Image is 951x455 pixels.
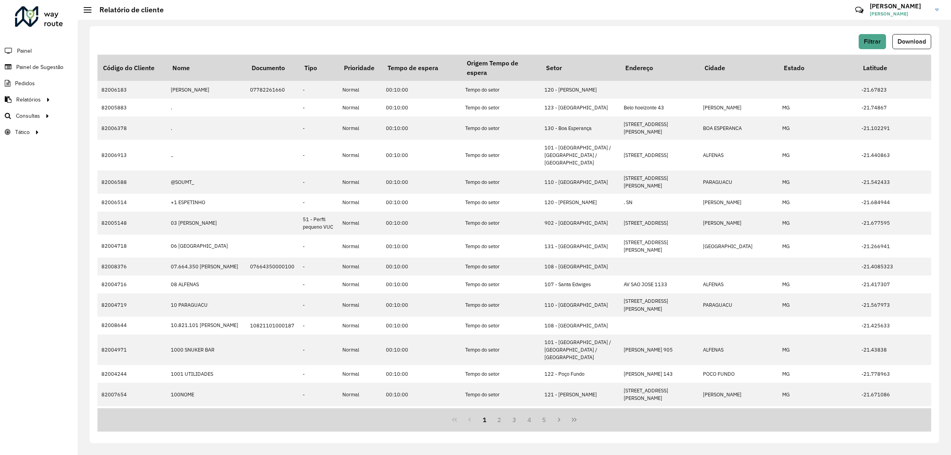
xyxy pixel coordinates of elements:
button: 1 [477,412,492,427]
td: Normal [338,365,382,383]
td: [PERSON_NAME] [699,383,778,406]
td: 10821101000187 [246,317,299,335]
td: . SN [620,194,699,212]
th: Código do Cliente [97,55,167,81]
td: 82006183 [97,81,167,99]
td: -21.679699 [857,406,937,429]
td: - [299,81,338,99]
td: Normal [338,99,382,117]
th: Prioridade [338,55,382,81]
td: 110 - [GEOGRAPHIC_DATA] [540,293,620,316]
td: 51 - Perfil pequeno VUC [299,212,338,235]
th: Origem Tempo de espera [461,55,540,81]
td: 82008644 [97,317,167,335]
th: Documento [246,55,299,81]
td: 00:10:00 [382,317,461,335]
td: @SOUMT_ [167,170,246,193]
th: Cidade [699,55,778,81]
td: - [299,170,338,193]
td: - [299,99,338,117]
td: Normal [338,293,382,316]
th: Estado [778,55,857,81]
td: [STREET_ADDRESS][PERSON_NAME] [620,293,699,316]
td: . [167,99,246,117]
td: MG [778,275,857,293]
td: Normal [338,194,382,212]
td: 82004718 [97,235,167,258]
td: MG [778,406,857,429]
td: 00:10:00 [382,212,461,235]
td: -21.567973 [857,293,937,316]
td: 123 - [GEOGRAPHIC_DATA] [540,99,620,117]
td: 03 [PERSON_NAME] [167,212,246,235]
td: PARAGUACU [699,170,778,193]
td: - [299,293,338,316]
td: Tempo do setor [461,117,540,140]
td: 82006378 [97,117,167,140]
td: POCO FUNDO [699,365,778,383]
td: 107 - Santa Edwiges [540,275,620,293]
td: Normal [338,140,382,171]
td: [STREET_ADDRESS] [620,140,699,171]
td: 12 [PERSON_NAME] [167,406,246,429]
span: Painel [17,47,32,55]
td: 00:10:00 [382,335,461,365]
td: [PERSON_NAME] [699,194,778,212]
td: [PERSON_NAME] [699,99,778,117]
td: 82004716 [97,275,167,293]
td: 82006514 [97,194,167,212]
td: MG [778,140,857,171]
td: Normal [338,117,382,140]
td: 00:10:00 [382,365,461,383]
td: BOA ESPERANCA [699,117,778,140]
td: 08 ALFENAS [167,275,246,293]
td: -21.4085323 [857,258,937,275]
td: Normal [338,275,382,293]
td: MG [778,170,857,193]
th: Endereço [620,55,699,81]
td: 82007654 [97,383,167,406]
td: 82008376 [97,258,167,275]
td: [STREET_ADDRESS][PERSON_NAME] [620,383,699,406]
td: Tempo do setor [461,99,540,117]
td: +1 ESPETINHO [167,194,246,212]
td: [GEOGRAPHIC_DATA] [699,235,778,258]
td: MG [778,235,857,258]
td: 902 - [GEOGRAPHIC_DATA] [540,212,620,235]
td: 00:10:00 [382,275,461,293]
td: Tempo do setor [461,275,540,293]
td: 82006913 [97,140,167,171]
td: [PERSON_NAME] [699,406,778,429]
td: 00:10:00 [382,383,461,406]
td: Tempo do setor [461,258,540,275]
td: 1000 SNUKER BAR [167,335,246,365]
td: 00:10:00 [382,140,461,171]
td: -21.266941 [857,235,937,258]
td: [STREET_ADDRESS][PERSON_NAME] [620,117,699,140]
td: 00:10:00 [382,293,461,316]
td: 00:10:00 [382,258,461,275]
td: Tempo do setor [461,170,540,193]
td: 101 - [GEOGRAPHIC_DATA] / [GEOGRAPHIC_DATA] / [GEOGRAPHIC_DATA] [540,140,620,171]
td: -21.677595 [857,212,937,235]
td: 82005143 [97,406,167,429]
td: Tempo do setor [461,194,540,212]
td: Tempo do setor [461,293,540,316]
td: Normal [338,170,382,193]
td: Tempo do setor [461,140,540,171]
td: ALFENAS [699,335,778,365]
td: 00:10:00 [382,99,461,117]
td: 10.821.101 [PERSON_NAME] [167,317,246,335]
span: Pedidos [15,79,35,88]
td: MG [778,293,857,316]
td: Tempo do setor [461,335,540,365]
td: - [299,406,338,429]
span: [PERSON_NAME] [870,10,929,17]
td: 108 - [GEOGRAPHIC_DATA] [540,258,620,275]
td: .. [167,140,246,171]
td: AV SAO JOSE 1133 [620,275,699,293]
span: Filtrar [864,38,881,45]
td: Normal [338,258,382,275]
td: Normal [338,406,382,429]
td: MG [778,212,857,235]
